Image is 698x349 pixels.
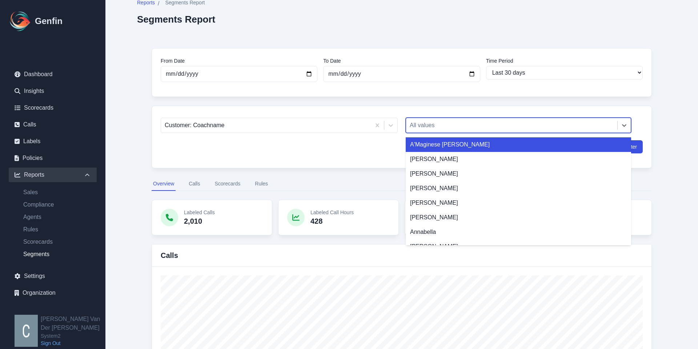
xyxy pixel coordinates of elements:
[406,239,631,254] div: [PERSON_NAME]
[41,340,105,347] a: Sign Out
[253,177,269,191] button: Rules
[17,188,97,197] a: Sales
[406,181,631,196] div: [PERSON_NAME]
[9,151,97,165] a: Policies
[15,315,38,347] img: Cameron Van Der Valk
[17,200,97,209] a: Compliance
[406,196,631,210] div: [PERSON_NAME]
[9,286,97,300] a: Organization
[310,209,354,216] p: Labeled Call Hours
[323,57,480,64] label: To Date
[17,238,97,246] a: Scorecards
[406,137,631,152] div: A'Maginese [PERSON_NAME]
[41,332,105,340] span: System2
[184,216,215,226] p: 2,010
[406,225,631,239] div: Annabella
[9,101,97,115] a: Scorecards
[310,216,354,226] p: 428
[17,225,97,234] a: Rules
[9,117,97,132] a: Calls
[161,250,178,260] h3: Calls
[486,57,643,64] label: Time Period
[9,134,97,149] a: Labels
[137,14,215,25] h2: Segments Report
[406,152,631,166] div: [PERSON_NAME]
[9,168,97,182] div: Reports
[9,84,97,98] a: Insights
[9,269,97,283] a: Settings
[406,210,631,225] div: [PERSON_NAME]
[9,67,97,82] a: Dashboard
[35,15,63,27] h1: Genfin
[17,213,97,221] a: Agents
[9,9,32,33] img: Logo
[187,177,201,191] button: Calls
[161,57,317,64] label: From Date
[184,209,215,216] p: Labeled Calls
[41,315,105,332] h2: [PERSON_NAME] Van Der [PERSON_NAME]
[406,166,631,181] div: [PERSON_NAME]
[17,250,97,259] a: Segments
[213,177,242,191] button: Scorecards
[152,177,176,191] button: Overview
